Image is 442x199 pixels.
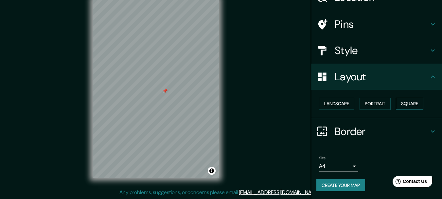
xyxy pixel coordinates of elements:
[335,44,429,57] h4: Style
[335,18,429,31] h4: Pins
[239,189,320,196] a: [EMAIL_ADDRESS][DOMAIN_NAME]
[311,37,442,64] div: Style
[335,125,429,138] h4: Border
[208,167,216,175] button: Toggle attribution
[319,155,326,161] label: Size
[396,98,423,110] button: Square
[319,161,358,171] div: A4
[316,179,365,191] button: Create your map
[384,173,435,192] iframe: Help widget launcher
[311,11,442,37] div: Pins
[311,64,442,90] div: Layout
[319,98,354,110] button: Landscape
[360,98,391,110] button: Portrait
[335,70,429,83] h4: Layout
[119,189,321,196] p: Any problems, suggestions, or concerns please email .
[311,118,442,145] div: Border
